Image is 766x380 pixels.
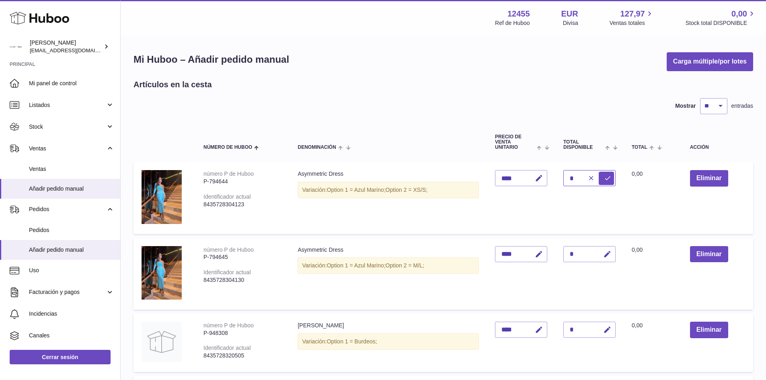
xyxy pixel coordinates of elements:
[386,262,424,269] span: Option 2 = M/L;
[327,187,386,193] span: Option 1 = Azul Marino;
[290,162,487,234] td: Asymmetric Dress
[203,322,254,329] div: número P de Huboo
[10,41,22,53] img: pedidos@glowrias.com
[29,145,106,152] span: Ventas
[290,314,487,372] td: [PERSON_NAME]
[203,246,254,253] div: número P de Huboo
[29,246,114,254] span: Añadir pedido manual
[29,226,114,234] span: Pedidos
[203,345,251,351] div: Identificador actual
[298,145,336,150] span: Denominación
[731,102,753,110] span: entradas
[29,332,114,339] span: Canales
[29,310,114,318] span: Incidencias
[561,8,578,19] strong: EUR
[495,134,535,150] span: Precio de venta unitario
[203,276,281,284] div: 8435728304130
[203,145,252,150] span: Número de Huboo
[298,182,479,198] div: Variación:
[667,52,753,71] button: Carga múltiple/por lotes
[495,19,530,27] div: Ref de Huboo
[563,140,603,150] span: Total DISPONIBLE
[690,322,728,338] button: Eliminar
[686,19,756,27] span: Stock total DISPONIBLE
[610,19,654,27] span: Ventas totales
[203,178,281,185] div: P-794644
[142,246,182,300] img: Asymmetric Dress
[327,338,377,345] span: Option 1 = Burdeos;
[203,170,254,177] div: número P de Huboo
[29,123,106,131] span: Stock
[203,193,251,200] div: Identificador actual
[30,39,102,54] div: [PERSON_NAME]
[632,322,643,329] span: 0,00
[29,185,114,193] span: Añadir pedido manual
[610,8,654,27] a: 127,97 Ventas totales
[133,53,289,66] h1: Mi Huboo – Añadir pedido manual
[507,8,530,19] strong: 12455
[203,329,281,337] div: P-948308
[203,253,281,261] div: P-794645
[29,165,114,173] span: Ventas
[29,101,106,109] span: Listados
[142,322,182,362] img: Brigitte Dress
[142,170,182,224] img: Asymmetric Dress
[29,80,114,87] span: Mi panel de control
[290,238,487,310] td: Asymmetric Dress
[10,350,111,364] a: Cerrar sesión
[133,79,212,90] h2: Artículos en la cesta
[29,205,106,213] span: Pedidos
[203,269,251,275] div: Identificador actual
[29,267,114,274] span: Uso
[690,246,728,263] button: Eliminar
[690,170,728,187] button: Eliminar
[563,19,578,27] div: Divisa
[386,187,428,193] span: Option 2 = XS/S;
[632,170,643,177] span: 0,00
[675,102,696,110] label: Mostrar
[298,333,479,350] div: Variación:
[632,145,647,150] span: Total
[327,262,386,269] span: Option 1 = Azul Marino;
[731,8,747,19] span: 0,00
[298,257,479,274] div: Variación:
[203,352,281,359] div: 8435728320505
[29,288,106,296] span: Facturación y pagos
[203,201,281,208] div: 8435728304123
[30,47,118,53] span: [EMAIL_ADDRESS][DOMAIN_NAME]
[690,145,745,150] div: Acción
[686,8,756,27] a: 0,00 Stock total DISPONIBLE
[632,246,643,253] span: 0,00
[620,8,645,19] span: 127,97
